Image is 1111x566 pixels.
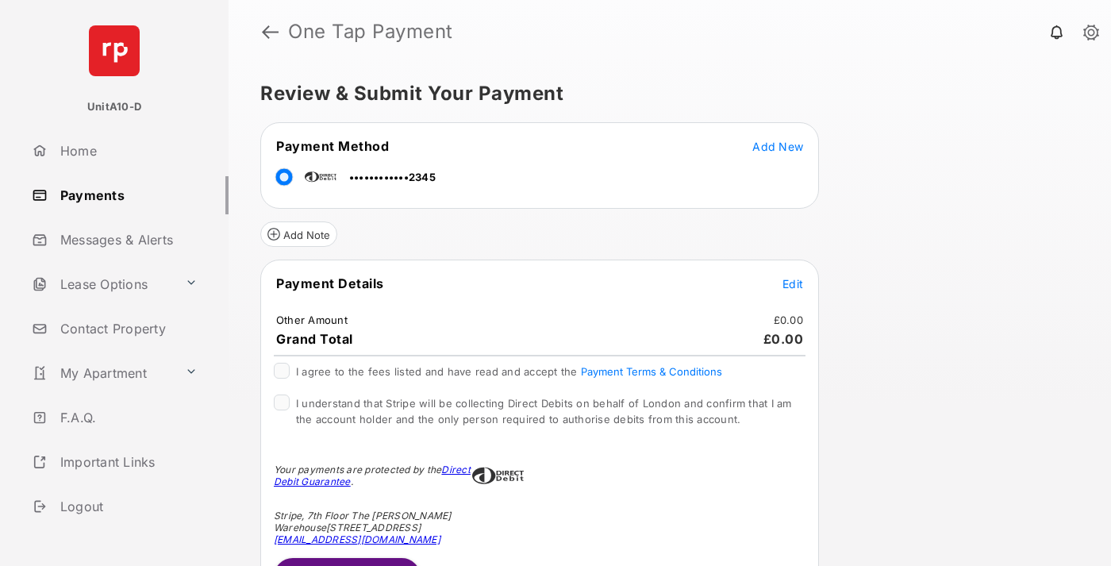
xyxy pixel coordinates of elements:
[274,464,472,487] div: Your payments are protected by the .
[274,533,440,545] a: [EMAIL_ADDRESS][DOMAIN_NAME]
[782,277,803,291] span: Edit
[276,138,389,154] span: Payment Method
[773,313,804,327] td: £0.00
[752,138,803,154] button: Add New
[288,22,453,41] strong: One Tap Payment
[25,443,204,481] a: Important Links
[275,313,348,327] td: Other Amount
[260,84,1067,103] h5: Review & Submit Your Payment
[89,25,140,76] img: svg+xml;base64,PHN2ZyB4bWxucz0iaHR0cDovL3d3dy53My5vcmcvMjAwMC9zdmciIHdpZHRoPSI2NCIgaGVpZ2h0PSI2NC...
[349,171,436,183] span: ••••••••••••2345
[763,331,804,347] span: £0.00
[260,221,337,247] button: Add Note
[274,464,471,487] a: Direct Debit Guarantee
[87,99,141,115] p: UnitA10-D
[25,132,229,170] a: Home
[274,510,472,545] div: Stripe, 7th Floor The [PERSON_NAME] Warehouse [STREET_ADDRESS]
[25,310,229,348] a: Contact Property
[25,221,229,259] a: Messages & Alerts
[25,265,179,303] a: Lease Options
[25,176,229,214] a: Payments
[25,487,229,526] a: Logout
[296,397,792,425] span: I understand that Stripe will be collecting Direct Debits on behalf of London and confirm that I ...
[782,275,803,291] button: Edit
[276,331,353,347] span: Grand Total
[25,399,229,437] a: F.A.Q.
[276,275,384,291] span: Payment Details
[581,365,722,378] button: I agree to the fees listed and have read and accept the
[25,354,179,392] a: My Apartment
[296,365,722,378] span: I agree to the fees listed and have read and accept the
[752,140,803,153] span: Add New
